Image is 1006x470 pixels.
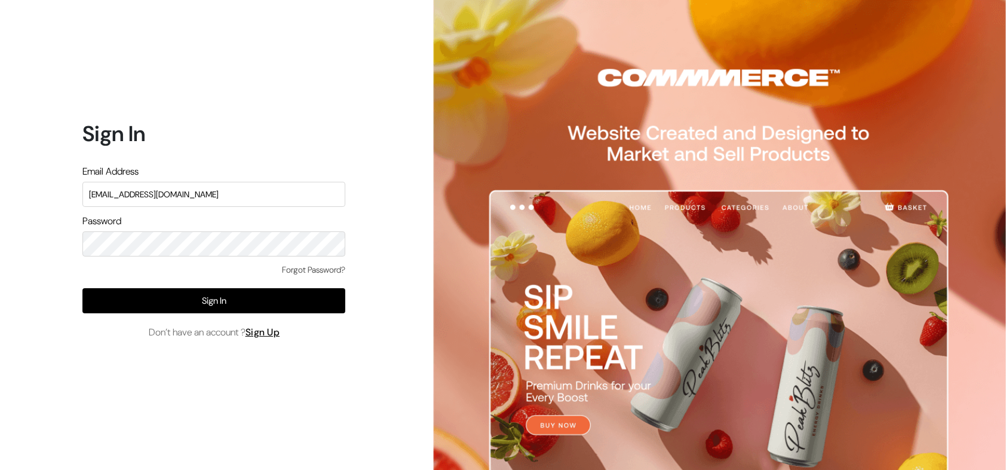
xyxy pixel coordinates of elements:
[82,214,121,228] label: Password
[82,121,345,147] h1: Sign In
[246,326,280,338] a: Sign Up
[282,264,345,276] a: Forgot Password?
[149,325,280,340] span: Don’t have an account ?
[82,164,139,179] label: Email Address
[82,288,345,313] button: Sign In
